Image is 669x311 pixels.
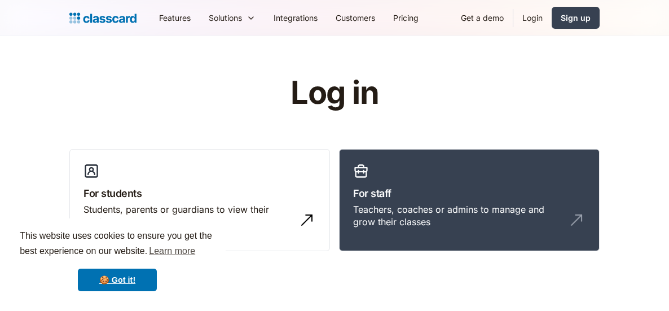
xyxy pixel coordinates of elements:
[78,269,157,291] a: dismiss cookie message
[83,186,316,201] h3: For students
[156,76,514,111] h1: Log in
[353,186,586,201] h3: For staff
[20,229,215,260] span: This website uses cookies to ensure you get the best experience on our website.
[9,218,226,302] div: cookieconsent
[69,10,137,26] a: Logo
[339,149,600,252] a: For staffTeachers, coaches or admins to manage and grow their classes
[147,243,197,260] a: learn more about cookies
[561,12,591,24] div: Sign up
[452,5,513,30] a: Get a demo
[384,5,428,30] a: Pricing
[209,12,242,24] div: Solutions
[200,5,265,30] div: Solutions
[265,5,327,30] a: Integrations
[353,203,563,229] div: Teachers, coaches or admins to manage and grow their classes
[513,5,552,30] a: Login
[150,5,200,30] a: Features
[83,203,293,229] div: Students, parents or guardians to view their profile and manage bookings
[552,7,600,29] a: Sign up
[69,149,330,252] a: For studentsStudents, parents or guardians to view their profile and manage bookings
[327,5,384,30] a: Customers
